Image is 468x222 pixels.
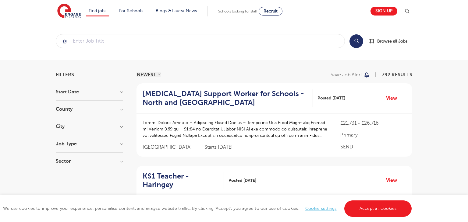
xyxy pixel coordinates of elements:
[305,206,337,211] a: Cookie settings
[386,176,402,184] a: View
[57,4,81,19] img: Engage Education
[259,7,282,16] a: Recruit
[56,89,123,94] h3: Start Date
[56,72,74,77] span: Filters
[331,72,362,77] p: Save job alert
[340,131,406,139] p: Primary
[143,172,224,189] a: KS1 Teacher - Haringey
[344,200,412,217] a: Accept all cookies
[204,144,233,151] p: Starts [DATE]
[377,38,407,45] span: Browse all Jobs
[143,120,328,139] p: Loremi Dolorsi Ametco – Adipiscing Elitsed Doeius – Tempo inc Utla Etdol Magn- aliq Enimad mi Ven...
[218,9,257,13] span: Schools looking for staff
[349,34,363,48] button: Search
[340,120,406,127] p: £21,731 - £26,716
[156,9,197,13] a: Blogs & Latest News
[143,89,308,107] h2: [MEDICAL_DATA] Support Worker for Schools - North and [GEOGRAPHIC_DATA]
[56,141,123,146] h3: Job Type
[56,124,123,129] h3: City
[386,94,402,102] a: View
[331,72,370,77] button: Save job alert
[382,72,412,78] span: 792 RESULTS
[56,159,123,164] h3: Sector
[89,9,107,13] a: Find jobs
[119,9,143,13] a: For Schools
[370,7,397,16] a: Sign up
[3,206,413,211] span: We use cookies to improve your experience, personalise content, and analyse website traffic. By c...
[56,107,123,112] h3: County
[368,38,412,45] a: Browse all Jobs
[229,177,256,184] span: Posted [DATE]
[143,144,198,151] span: [GEOGRAPHIC_DATA]
[143,172,219,189] h2: KS1 Teacher - Haringey
[264,9,278,13] span: Recruit
[340,143,406,151] p: SEND
[143,89,313,107] a: [MEDICAL_DATA] Support Worker for Schools - North and [GEOGRAPHIC_DATA]
[317,95,345,101] span: Posted [DATE]
[56,34,345,48] input: Submit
